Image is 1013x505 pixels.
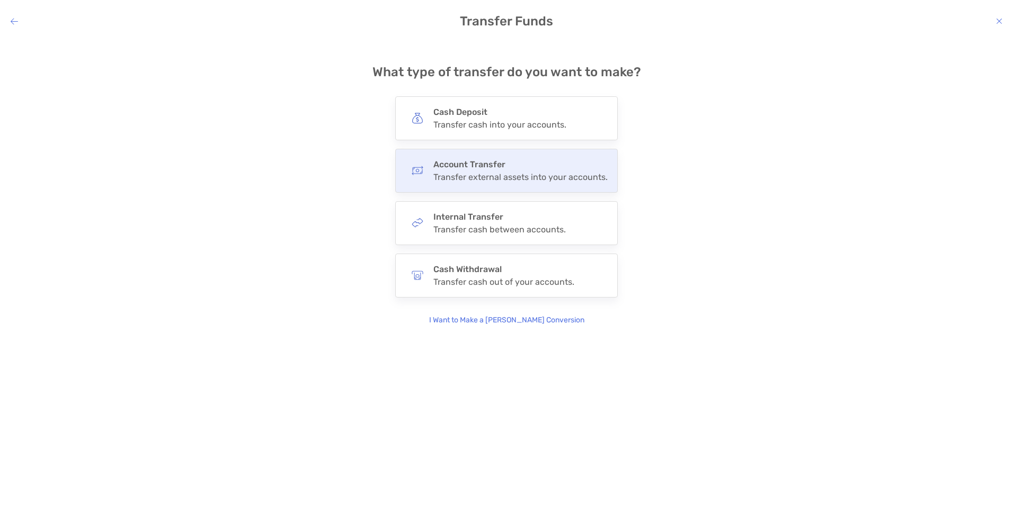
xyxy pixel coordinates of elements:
h4: What type of transfer do you want to make? [372,65,641,79]
h4: Cash Withdrawal [433,264,574,274]
div: Transfer external assets into your accounts. [433,172,608,182]
h4: Internal Transfer [433,212,566,222]
img: button icon [412,165,423,176]
img: button icon [412,112,423,124]
h4: Account Transfer [433,159,608,169]
h4: Cash Deposit [433,107,566,117]
p: I Want to Make a [PERSON_NAME] Conversion [429,314,584,326]
img: button icon [412,269,423,281]
div: Transfer cash between accounts. [433,224,566,235]
div: Transfer cash out of your accounts. [433,277,574,287]
div: Transfer cash into your accounts. [433,120,566,130]
img: button icon [412,217,423,229]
